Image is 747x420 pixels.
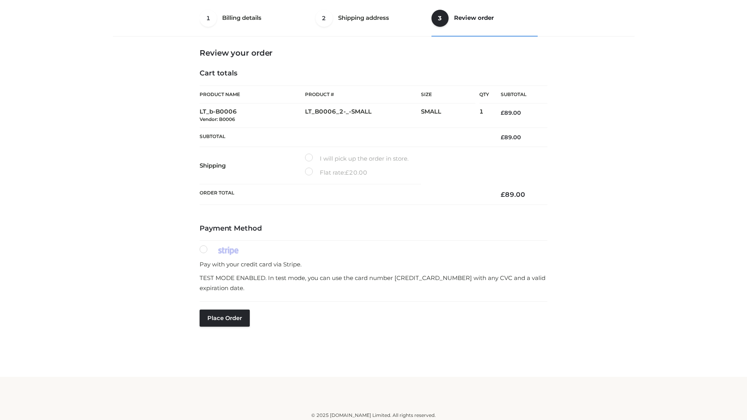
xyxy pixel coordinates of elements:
th: Qty [479,86,489,103]
h4: Cart totals [200,69,547,78]
bdi: 89.00 [501,134,521,141]
bdi: 89.00 [501,191,525,198]
td: 1 [479,103,489,128]
th: Product Name [200,86,305,103]
span: £ [501,109,504,116]
h4: Payment Method [200,224,547,233]
td: LT_b-B0006 [200,103,305,128]
bdi: 20.00 [345,169,367,176]
span: £ [501,134,504,141]
bdi: 89.00 [501,109,521,116]
small: Vendor: B0006 [200,116,235,122]
p: TEST MODE ENABLED. In test mode, you can use the card number [CREDIT_CARD_NUMBER] with any CVC an... [200,273,547,293]
label: Flat rate: [305,168,367,178]
label: I will pick up the order in store. [305,154,409,164]
th: Product # [305,86,421,103]
th: Size [421,86,475,103]
p: Pay with your credit card via Stripe. [200,259,547,269]
button: Place order [200,310,250,327]
td: SMALL [421,103,479,128]
th: Shipping [200,147,305,184]
th: Subtotal [489,86,547,103]
th: Order Total [200,184,489,205]
span: £ [345,169,349,176]
span: £ [501,191,505,198]
div: © 2025 [DOMAIN_NAME] Limited. All rights reserved. [116,411,631,419]
th: Subtotal [200,128,489,147]
td: LT_B0006_2-_-SMALL [305,103,421,128]
h3: Review your order [200,48,547,58]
